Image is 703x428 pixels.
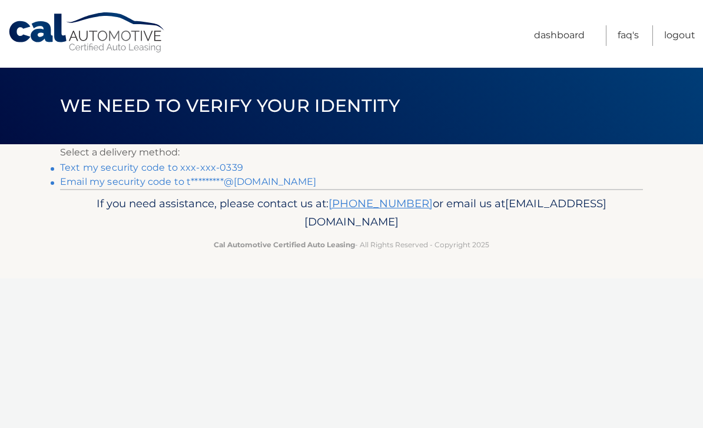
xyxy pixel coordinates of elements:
a: Email my security code to t*********@[DOMAIN_NAME] [60,176,316,187]
a: Cal Automotive [8,12,167,54]
p: - All Rights Reserved - Copyright 2025 [68,238,635,251]
span: We need to verify your identity [60,95,400,117]
p: If you need assistance, please contact us at: or email us at [68,194,635,232]
p: Select a delivery method: [60,144,643,161]
a: Text my security code to xxx-xxx-0339 [60,162,243,173]
strong: Cal Automotive Certified Auto Leasing [214,240,355,249]
a: [PHONE_NUMBER] [329,197,433,210]
a: Logout [664,25,695,46]
a: Dashboard [534,25,585,46]
a: FAQ's [618,25,639,46]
